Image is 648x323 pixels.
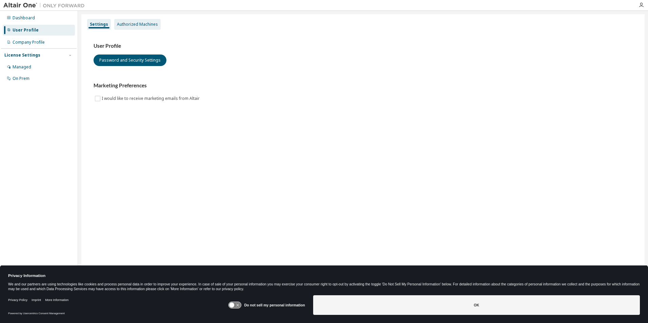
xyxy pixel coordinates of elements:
div: Company Profile [13,40,45,45]
img: Altair One [3,2,88,9]
h3: Marketing Preferences [94,82,632,89]
h3: User Profile [94,43,632,49]
button: Password and Security Settings [94,55,166,66]
div: Dashboard [13,15,35,21]
div: Settings [90,22,108,27]
div: License Settings [4,52,40,58]
div: User Profile [13,27,39,33]
div: Managed [13,64,31,70]
label: I would like to receive marketing emails from Altair [102,94,201,103]
div: Authorized Machines [117,22,158,27]
div: On Prem [13,76,29,81]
